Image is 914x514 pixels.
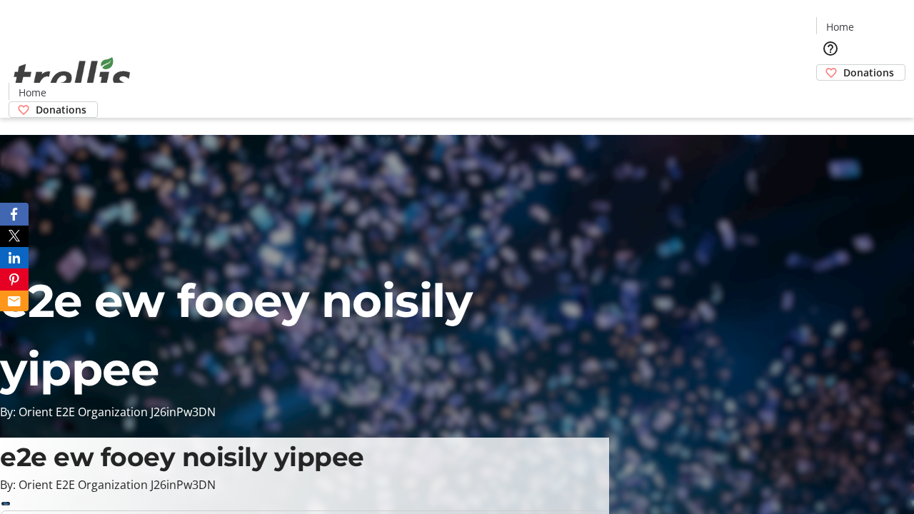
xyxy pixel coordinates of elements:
[36,102,86,117] span: Donations
[19,85,46,100] span: Home
[817,19,863,34] a: Home
[843,65,894,80] span: Donations
[816,34,845,63] button: Help
[816,64,905,81] a: Donations
[9,41,136,113] img: Orient E2E Organization J26inPw3DN's Logo
[816,81,845,109] button: Cart
[9,101,98,118] a: Donations
[826,19,854,34] span: Home
[9,85,55,100] a: Home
